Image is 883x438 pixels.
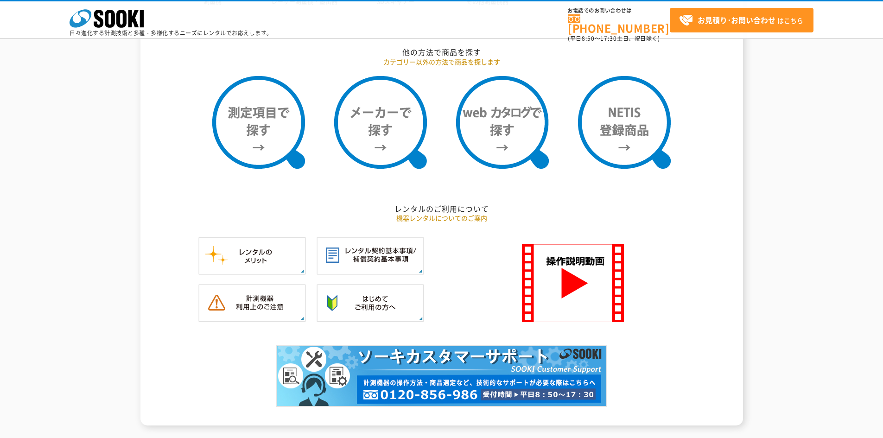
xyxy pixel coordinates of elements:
[276,345,607,407] img: カスタマーサポート
[198,312,306,321] a: 計測機器ご利用上のご注意
[522,244,624,322] img: SOOKI 操作説明動画
[171,57,713,67] p: カテゴリー以外の方法で商品を探します
[456,76,549,169] img: webカタログで探す
[698,14,775,25] strong: お見積り･お問い合わせ
[568,34,660,43] span: (平日 ～ 土日、祝日除く)
[317,284,424,322] img: はじめてご利用の方へ
[198,284,306,322] img: 計測機器ご利用上のご注意
[70,30,273,36] p: 日々進化する計測技術と多種・多様化するニーズにレンタルでお応えします。
[171,213,713,223] p: 機器レンタルについてのご案内
[568,8,670,13] span: お電話でのお問い合わせは
[171,47,713,57] h2: 他の方法で商品を探す
[198,237,306,275] img: レンタルのメリット
[198,265,306,274] a: レンタルのメリット
[171,204,713,214] h2: レンタルのご利用について
[317,265,424,274] a: レンタル契約基本事項／補償契約基本事項
[679,13,803,27] span: はこちら
[578,76,671,169] img: NETIS登録商品
[334,76,427,169] img: メーカーで探す
[317,312,424,321] a: はじめてご利用の方へ
[212,76,305,169] img: 測定項目で探す
[568,14,670,33] a: [PHONE_NUMBER]
[317,237,424,275] img: レンタル契約基本事項／補償契約基本事項
[582,34,595,43] span: 8:50
[600,34,617,43] span: 17:30
[670,8,813,32] a: お見積り･お問い合わせはこちら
